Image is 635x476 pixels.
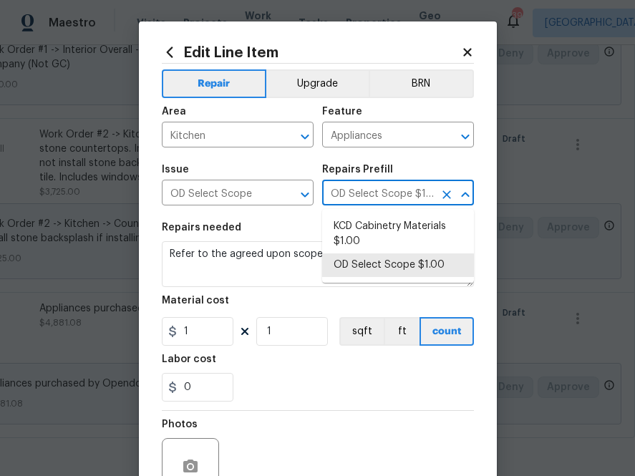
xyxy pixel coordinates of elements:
h5: Photos [162,419,198,429]
h5: Area [162,107,186,117]
button: Close [455,185,475,205]
h5: Labor cost [162,354,216,364]
h2: Edit Line Item [162,44,461,60]
li: OD Select Scope $1.00 [322,253,474,277]
h5: Feature [322,107,362,117]
button: ft [384,317,420,346]
button: Repair [162,69,267,98]
textarea: Refer to the agreed upon scope document for further details. [162,241,474,287]
li: KCD Cabinetry Materials $1.00 [322,215,474,253]
h5: Repairs needed [162,223,241,233]
button: count [420,317,474,346]
button: sqft [339,317,384,346]
button: Clear [437,185,457,205]
button: Open [455,127,475,147]
h5: Issue [162,165,189,175]
button: Upgrade [266,69,369,98]
button: BRN [369,69,474,98]
h5: Material cost [162,296,229,306]
button: Open [295,185,315,205]
h5: Repairs Prefill [322,165,393,175]
button: Open [295,127,315,147]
